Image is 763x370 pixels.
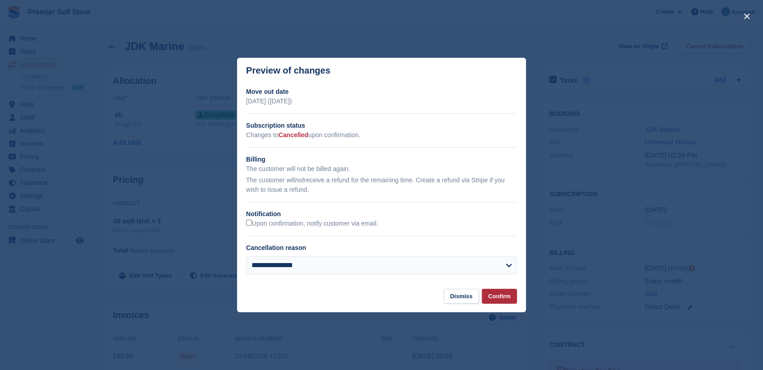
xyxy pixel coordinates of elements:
button: Dismiss [444,289,479,304]
label: Upon confirmation, notify customer via email. [246,220,378,228]
p: Preview of changes [246,65,330,76]
p: The customer will not be billed again. [246,164,517,174]
h2: Subscription status [246,121,517,130]
input: Upon confirmation, notify customer via email. [246,220,252,226]
p: [DATE] ([DATE]) [246,97,517,106]
button: Confirm [482,289,517,304]
h2: Billing [246,155,517,164]
p: Changes to upon confirmation. [246,130,517,140]
p: The customer will receive a refund for the remaining time. Create a refund via Stripe if you wish... [246,176,517,194]
h2: Notification [246,209,517,219]
button: close [740,9,754,23]
em: not [295,176,304,184]
h2: Move out date [246,87,517,97]
label: Cancellation reason [246,244,306,251]
span: Cancelled [279,131,308,139]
